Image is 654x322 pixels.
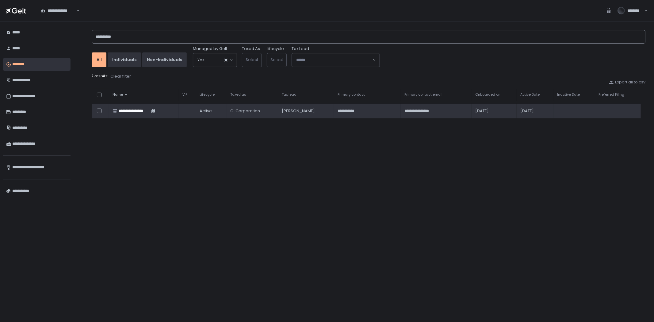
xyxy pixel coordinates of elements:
[475,92,500,97] span: Onboarded on
[147,57,182,63] div: Non-Individuals
[108,52,141,67] button: Individuals
[113,92,123,97] span: Name
[557,108,591,114] div: -
[599,108,637,114] div: -
[193,46,227,52] span: Managed by Gelt
[231,108,274,114] div: C-Corporation
[142,52,187,67] button: Non-Individuals
[282,92,296,97] span: Tax lead
[200,92,215,97] span: Lifecycle
[404,92,442,97] span: Primary contact email
[205,57,224,63] input: Search for option
[267,46,284,52] label: Lifecycle
[246,57,258,63] span: Select
[37,4,80,17] div: Search for option
[231,92,247,97] span: Taxed as
[224,59,228,62] button: Clear Selected
[609,79,645,85] button: Export all to csv
[110,73,131,79] button: Clear filter
[296,57,372,63] input: Search for option
[292,53,380,67] div: Search for option
[475,108,513,114] div: [DATE]
[112,57,136,63] div: Individuals
[110,74,131,79] div: Clear filter
[92,52,106,67] button: All
[292,46,309,52] span: Tax Lead
[270,57,283,63] span: Select
[338,92,365,97] span: Primary contact
[182,92,187,97] span: VIP
[200,108,212,114] span: active
[557,92,580,97] span: Inactive Date
[282,108,330,114] div: [PERSON_NAME]
[520,108,550,114] div: [DATE]
[599,92,625,97] span: Preferred Filing
[97,57,102,63] div: All
[92,73,645,79] div: 1 results
[193,53,237,67] div: Search for option
[242,46,260,52] label: Taxed As
[197,57,205,63] span: Yes
[520,92,540,97] span: Active Date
